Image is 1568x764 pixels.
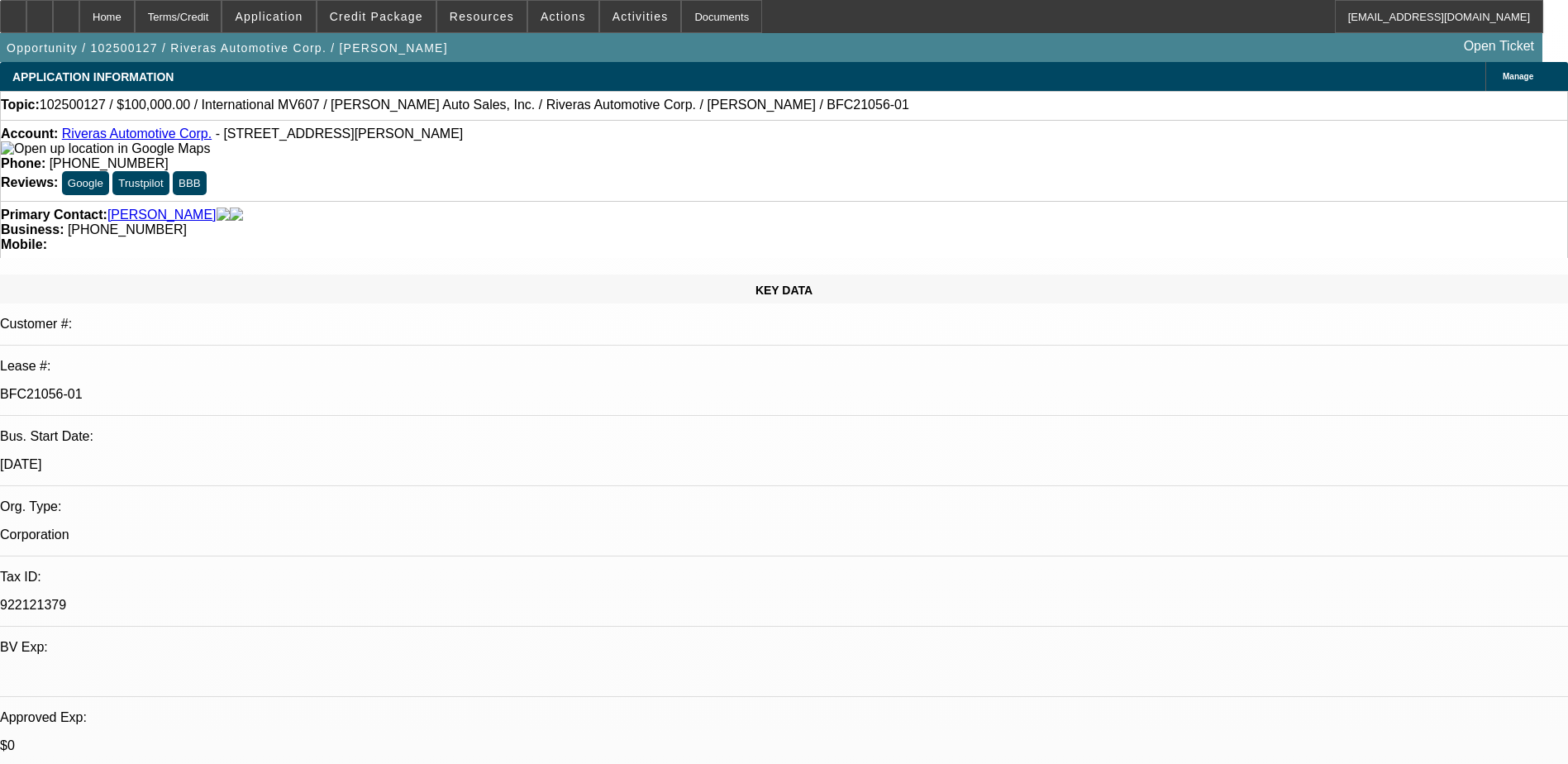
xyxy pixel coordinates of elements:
[600,1,681,32] button: Activities
[40,98,909,112] span: 102500127 / $100,000.00 / International MV607 / [PERSON_NAME] Auto Sales, Inc. / Riveras Automoti...
[437,1,527,32] button: Resources
[217,208,230,222] img: facebook-icon.png
[216,127,464,141] span: - [STREET_ADDRESS][PERSON_NAME]
[230,208,243,222] img: linkedin-icon.png
[62,171,109,195] button: Google
[317,1,436,32] button: Credit Package
[1,127,58,141] strong: Account:
[235,10,303,23] span: Application
[1,141,210,156] img: Open up location in Google Maps
[755,284,813,297] span: KEY DATA
[12,70,174,84] span: APPLICATION INFORMATION
[1,222,64,236] strong: Business:
[1,156,45,170] strong: Phone:
[222,1,315,32] button: Application
[541,10,586,23] span: Actions
[1,141,210,155] a: View Google Maps
[1,175,58,189] strong: Reviews:
[1,98,40,112] strong: Topic:
[7,41,448,55] span: Opportunity / 102500127 / Riveras Automotive Corp. / [PERSON_NAME]
[528,1,598,32] button: Actions
[68,222,187,236] span: [PHONE_NUMBER]
[107,208,217,222] a: [PERSON_NAME]
[330,10,423,23] span: Credit Package
[1503,72,1533,81] span: Manage
[1,237,47,251] strong: Mobile:
[173,171,207,195] button: BBB
[612,10,669,23] span: Activities
[112,171,169,195] button: Trustpilot
[50,156,169,170] span: [PHONE_NUMBER]
[450,10,514,23] span: Resources
[1,208,107,222] strong: Primary Contact:
[1457,32,1541,60] a: Open Ticket
[62,127,212,141] a: Riveras Automotive Corp.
